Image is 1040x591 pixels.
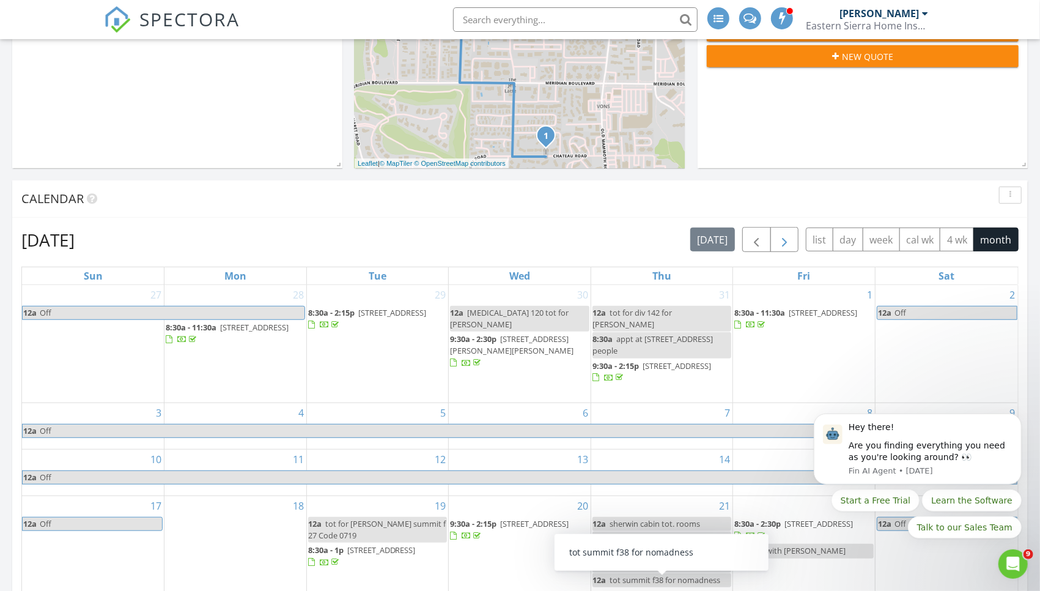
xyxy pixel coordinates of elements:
a: 8:30a - 1p [STREET_ADDRESS] [308,543,448,570]
span: [STREET_ADDRESS] [220,322,289,333]
span: [STREET_ADDRESS] [347,545,416,556]
i: 1 [544,132,548,141]
a: Go to August 12, 2025 [432,450,448,469]
button: list [806,228,833,251]
a: Go to August 7, 2025 [722,403,732,423]
span: SPECTORA [139,6,240,32]
td: Go to August 6, 2025 [449,403,591,449]
td: Go to August 10, 2025 [22,449,164,496]
td: Go to August 3, 2025 [22,403,164,449]
a: Go to July 28, 2025 [290,285,306,305]
td: Go to August 15, 2025 [733,449,876,496]
span: 12a [23,518,37,530]
a: Go to August 21, 2025 [717,496,732,516]
span: 5p [734,545,743,556]
span: 12a [450,307,463,318]
a: Go to August 18, 2025 [290,496,306,516]
span: 9:30a - 2:15p [592,360,639,371]
td: Go to August 2, 2025 [875,285,1017,403]
a: 8:30a - 11:30a [STREET_ADDRESS] [166,321,305,347]
button: New Quote [707,45,1019,67]
span: [STREET_ADDRESS] [500,518,569,529]
span: 9:30a - 2:15p [450,518,496,529]
span: [STREET_ADDRESS] [358,307,427,318]
td: Go to July 28, 2025 [164,285,307,403]
span: [STREET_ADDRESS] [789,307,857,318]
a: Go to August 11, 2025 [290,450,306,469]
td: Go to August 4, 2025 [164,403,307,449]
span: 8:30a - 2:30p [734,518,781,529]
a: Go to August 3, 2025 [153,403,164,423]
span: 12a [23,425,37,437]
a: 9:30a - 2:15p [STREET_ADDRESS] [450,517,589,543]
button: Next month [770,227,799,252]
span: tot div 128 for [PERSON_NAME] [610,533,723,544]
button: [DATE] [690,228,735,251]
a: Go to July 31, 2025 [717,285,732,305]
a: Go to August 17, 2025 [148,496,164,516]
a: Sunday [81,267,105,284]
td: Go to August 1, 2025 [733,285,876,403]
a: SPECTORA [104,17,240,42]
span: 12a [23,471,37,484]
a: Wednesday [507,267,533,284]
a: 8:30a - 2:15p [STREET_ADDRESS] [308,307,427,330]
button: 4 wk [940,228,974,251]
a: Go to August 20, 2025 [575,496,591,516]
a: Go to August 1, 2025 [865,285,875,305]
a: Monday [222,267,249,284]
span: sherwin cabin tot. rooms [610,518,700,529]
button: month [973,228,1019,251]
td: Go to August 12, 2025 [306,449,449,496]
button: day [833,228,863,251]
span: Off [894,307,906,318]
a: 9:30a - 2:15p [STREET_ADDRESS] [592,359,732,385]
iframe: Intercom notifications message [795,348,1040,558]
span: Off [40,472,51,483]
a: 8:30a - 2:30p [STREET_ADDRESS] [734,517,874,543]
button: week [863,228,900,251]
a: 8:30a - 2:30p [STREET_ADDRESS] [734,518,853,541]
span: 12a [877,307,892,319]
a: Leaflet [358,160,378,167]
span: 12a [23,307,37,319]
a: Tuesday [366,267,389,284]
td: Go to July 30, 2025 [449,285,591,403]
td: Go to August 14, 2025 [591,449,733,496]
a: Go to August 13, 2025 [575,450,591,469]
a: 9:30a - 2:15p [STREET_ADDRESS] [450,518,569,541]
a: 8:30a - 11:30a [STREET_ADDRESS] [166,322,289,344]
span: 9:30a - 2:30p [450,333,496,344]
td: Go to August 11, 2025 [164,449,307,496]
a: 8:30a - 11:30a [STREET_ADDRESS] [734,306,874,332]
a: © MapTiler [380,160,413,167]
td: Go to July 29, 2025 [306,285,449,403]
img: The Best Home Inspection Software - Spectora [104,6,131,33]
td: Go to August 13, 2025 [449,449,591,496]
a: 9:30a - 2:30p [STREET_ADDRESS][PERSON_NAME][PERSON_NAME] [450,333,573,368]
a: Go to August 5, 2025 [438,403,448,423]
span: 8:30a - 2:15p [308,307,355,318]
iframe: Intercom live chat [998,549,1028,579]
div: Eastern Sierra Home Inspections [806,20,928,32]
span: 12a [592,548,606,559]
span: Off [40,518,51,529]
td: Go to August 8, 2025 [733,403,876,449]
a: Saturday [936,267,957,284]
td: Go to August 5, 2025 [306,403,449,449]
span: appt at [STREET_ADDRESS] people [592,333,713,356]
span: 8:30a - 11:30a [166,322,216,333]
a: 8:30a - 1p [STREET_ADDRESS] [308,545,416,567]
a: 8:30a - 11:30a [STREET_ADDRESS] [734,307,857,330]
a: Go to August 10, 2025 [148,450,164,469]
td: Go to July 27, 2025 [22,285,164,403]
span: 12a [592,518,606,529]
td: Go to August 7, 2025 [591,403,733,449]
a: 8:30a - 2:15p [STREET_ADDRESS] [308,306,448,332]
span: Off [40,425,51,436]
